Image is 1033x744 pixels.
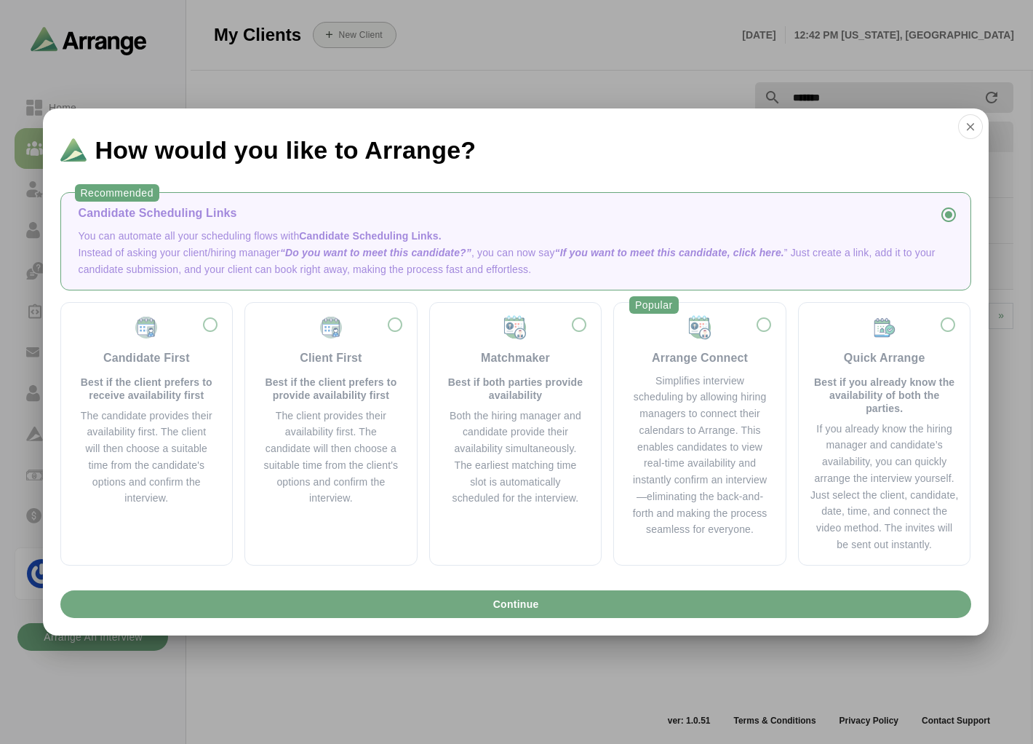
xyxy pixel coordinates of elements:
div: The client provides their availability first. The candidate will then choose a suitable time from... [263,408,399,507]
p: Instead of asking your client/hiring manager , you can now say ” Just create a link, add it to yo... [79,245,953,278]
p: Best if the client prefers to receive availability first [79,376,215,402]
div: Both the hiring manager and candidate provide their availability simultaneously. The earliest mat... [447,408,584,507]
div: Simplifies interview scheduling by allowing hiring managers to connect their calendars to Arrange... [631,373,768,539]
div: Quick Arrange [844,349,925,367]
img: Client First [318,314,344,341]
p: Best if the client prefers to provide availability first [263,376,399,402]
span: Candidate Scheduling Links. [299,230,441,242]
img: Logo [60,138,87,162]
p: Best if both parties provide availability [447,376,584,402]
span: Continue [492,590,538,618]
img: Quick Arrange [872,314,898,341]
img: Matchmaker [687,314,713,341]
span: How would you like to Arrange? [95,138,476,162]
span: “If you want to meet this candidate, click here. [555,247,784,258]
span: “Do you want to meet this candidate?” [280,247,471,258]
img: Matchmaker [502,314,528,341]
div: Recommended [75,184,159,202]
div: The candidate provides their availability first. The client will then choose a suitable time from... [79,408,215,507]
div: Candidate Scheduling Links [79,205,953,222]
button: Continue [60,590,971,618]
div: Arrange Connect [652,349,748,367]
p: You can automate all your scheduling flows with [79,228,953,245]
div: Popular [629,296,679,314]
img: Candidate First [133,314,159,341]
div: Candidate First [103,349,190,367]
div: Client First [300,349,362,367]
p: Best if you already know the availability of both the parties. [810,376,959,415]
div: Matchmaker [481,349,550,367]
div: If you already know the hiring manager and candidate’s availability, you can quickly arrange the ... [810,421,959,553]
